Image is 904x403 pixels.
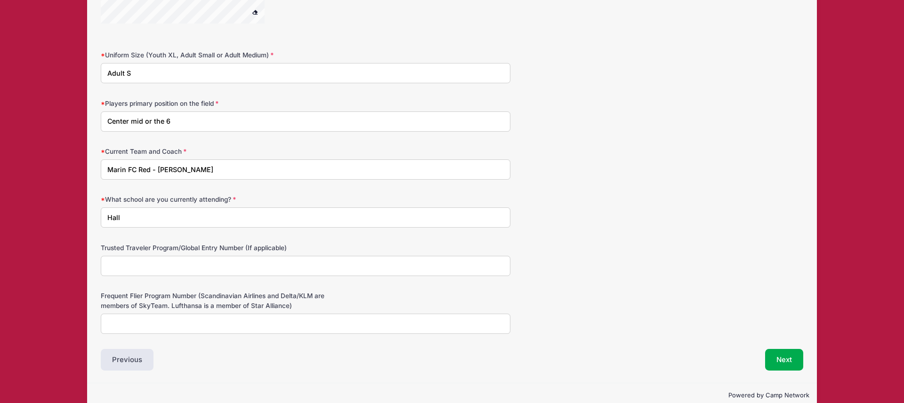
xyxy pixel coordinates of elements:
[101,349,153,371] button: Previous
[95,391,809,400] p: Powered by Camp Network
[101,195,335,204] label: What school are you currently attending?
[101,99,335,108] label: Players primary position on the field
[101,291,335,310] label: Frequent Flier Program Number (Scandinavian Airlines and Delta/KLM are members of SkyTeam. Luftha...
[101,243,335,253] label: Trusted Traveler Program/Global Entry Number (If applicable)
[765,349,803,371] button: Next
[101,147,335,156] label: Current Team and Coach
[101,50,335,60] label: Uniform Size (Youth XL, Adult Small or Adult Medium)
